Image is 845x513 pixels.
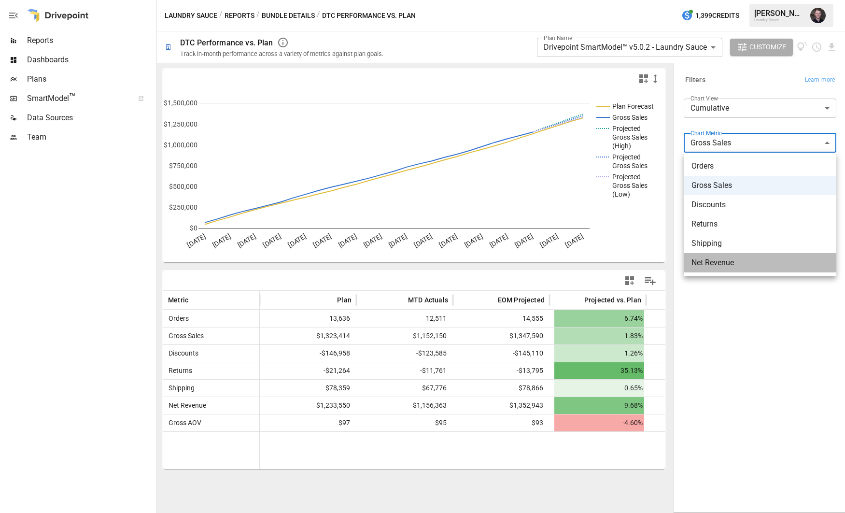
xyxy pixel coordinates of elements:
span: Net Revenue [691,257,829,269]
span: Shipping [691,238,829,249]
span: Orders [691,160,829,172]
span: Discounts [691,199,829,211]
span: Returns [691,218,829,230]
span: Gross Sales [691,180,829,191]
